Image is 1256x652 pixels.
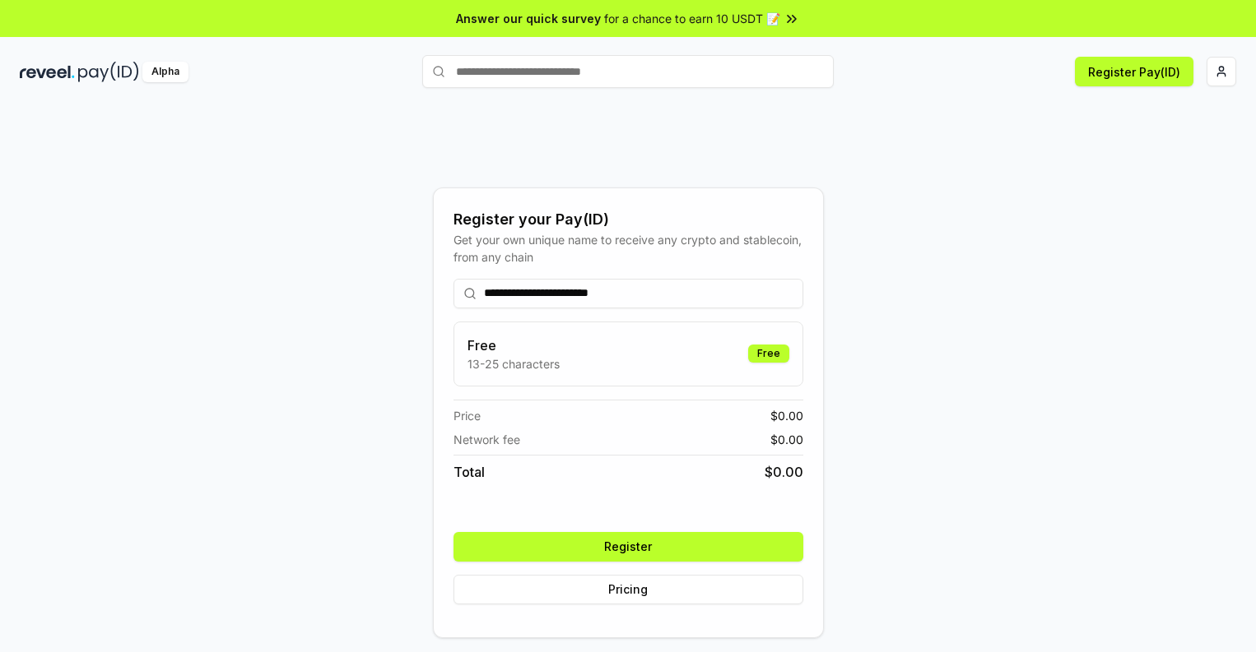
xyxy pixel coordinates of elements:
[1075,57,1193,86] button: Register Pay(ID)
[454,532,803,562] button: Register
[454,462,485,482] span: Total
[142,62,188,82] div: Alpha
[468,355,560,372] p: 13-25 characters
[454,575,803,604] button: Pricing
[468,335,560,355] h3: Free
[604,10,780,27] span: for a chance to earn 10 USDT 📝
[454,208,803,231] div: Register your Pay(ID)
[770,407,803,424] span: $ 0.00
[456,10,601,27] span: Answer our quick survey
[770,431,803,448] span: $ 0.00
[78,62,139,82] img: pay_id
[454,231,803,266] div: Get your own unique name to receive any crypto and stablecoin, from any chain
[748,344,789,363] div: Free
[765,462,803,482] span: $ 0.00
[454,431,520,448] span: Network fee
[454,407,481,424] span: Price
[20,62,75,82] img: reveel_dark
